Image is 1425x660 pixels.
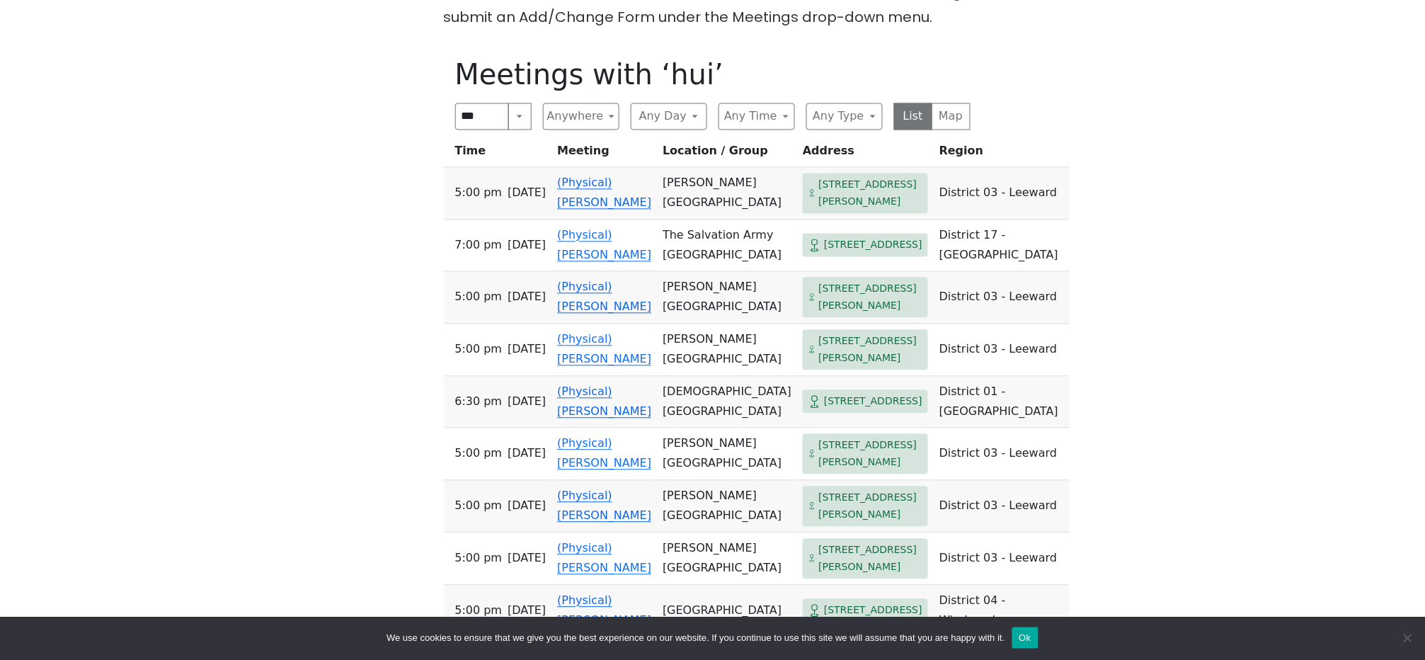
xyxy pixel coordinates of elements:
[934,142,1070,168] th: Region
[934,220,1070,272] td: District 17 - [GEOGRAPHIC_DATA]
[934,481,1070,533] td: District 03 - Leeward
[819,542,923,576] span: [STREET_ADDRESS][PERSON_NAME]
[657,428,797,481] td: [PERSON_NAME][GEOGRAPHIC_DATA]
[557,333,651,366] a: (Physical) [PERSON_NAME]
[444,142,552,168] th: Time
[508,103,531,130] button: Search
[819,176,923,211] span: [STREET_ADDRESS][PERSON_NAME]
[894,103,933,130] button: List
[557,280,651,314] a: (Physical) [PERSON_NAME]
[543,103,619,130] button: Anywhere
[508,444,546,464] span: [DATE]
[557,594,651,627] a: (Physical) [PERSON_NAME]
[934,377,1070,428] td: District 01 - [GEOGRAPHIC_DATA]
[387,631,1005,645] span: We use cookies to ensure that we give you the best experience on our website. If you continue to ...
[657,272,797,324] td: [PERSON_NAME][GEOGRAPHIC_DATA]
[508,236,546,256] span: [DATE]
[934,168,1070,220] td: District 03 - Leeward
[557,176,651,210] a: (Physical) [PERSON_NAME]
[657,586,797,637] td: [GEOGRAPHIC_DATA]
[455,58,971,92] h1: Meetings with ‘hui’
[819,280,923,315] span: [STREET_ADDRESS][PERSON_NAME]
[657,377,797,428] td: [DEMOGRAPHIC_DATA][GEOGRAPHIC_DATA]
[631,103,707,130] button: Any Day
[508,549,546,569] span: [DATE]
[557,542,651,575] a: (Physical) [PERSON_NAME]
[557,489,651,523] a: (Physical) [PERSON_NAME]
[657,481,797,533] td: [PERSON_NAME][GEOGRAPHIC_DATA]
[455,549,503,569] span: 5:00 PM
[819,489,923,524] span: [STREET_ADDRESS][PERSON_NAME]
[824,393,922,411] span: [STREET_ADDRESS]
[455,103,510,130] input: Search
[455,183,503,203] span: 5:00 PM
[657,533,797,586] td: [PERSON_NAME][GEOGRAPHIC_DATA]
[934,533,1070,586] td: District 03 - Leeward
[657,220,797,272] td: The Salvation Army [GEOGRAPHIC_DATA]
[934,428,1070,481] td: District 03 - Leeward
[508,288,546,307] span: [DATE]
[797,142,934,168] th: Address
[557,229,651,262] a: (Physical) [PERSON_NAME]
[824,602,922,620] span: [STREET_ADDRESS]
[455,340,503,360] span: 5:00 PM
[508,496,546,516] span: [DATE]
[657,142,797,168] th: Location / Group
[657,168,797,220] td: [PERSON_NAME][GEOGRAPHIC_DATA]
[934,324,1070,377] td: District 03 - Leeward
[557,385,651,419] a: (Physical) [PERSON_NAME]
[824,237,922,254] span: [STREET_ADDRESS]
[719,103,795,130] button: Any Time
[455,496,503,516] span: 5:00 PM
[934,272,1070,324] td: District 03 - Leeward
[657,324,797,377] td: [PERSON_NAME][GEOGRAPHIC_DATA]
[934,586,1070,637] td: District 04 - Windward
[455,288,503,307] span: 5:00 PM
[819,437,923,472] span: [STREET_ADDRESS][PERSON_NAME]
[932,103,971,130] button: Map
[508,601,546,621] span: [DATE]
[819,333,923,368] span: [STREET_ADDRESS][PERSON_NAME]
[455,601,503,621] span: 5:00 PM
[508,392,546,412] span: [DATE]
[455,444,503,464] span: 5:00 PM
[557,437,651,470] a: (Physical) [PERSON_NAME]
[1400,631,1414,645] span: No
[551,142,657,168] th: Meeting
[806,103,883,130] button: Any Type
[455,392,503,412] span: 6:30 PM
[508,340,546,360] span: [DATE]
[508,183,546,203] span: [DATE]
[1012,627,1038,649] button: Ok
[455,236,503,256] span: 7:00 PM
